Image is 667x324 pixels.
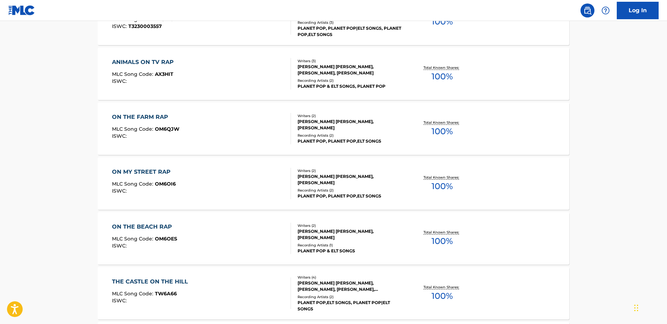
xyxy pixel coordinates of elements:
[432,235,453,247] span: 100 %
[98,212,569,265] a: ON THE BEACH RAPMLC Song Code:OM6OESISWC:Writers (2)[PERSON_NAME] [PERSON_NAME], [PERSON_NAME]Rec...
[298,25,403,38] div: PLANET POP, PLANET POP|ELT SONGS, PLANET POP,ELT SONGS
[580,3,594,17] a: Public Search
[112,168,176,176] div: ON MY STREET RAP
[128,23,162,29] span: T3230003557
[298,168,403,173] div: Writers ( 2 )
[432,125,453,138] span: 100 %
[298,83,403,89] div: PLANET POP & ELT SONGS, PLANET POP
[298,58,403,64] div: Writers ( 3 )
[112,223,177,231] div: ON THE BEACH RAP
[298,78,403,83] div: Recording Artists ( 2 )
[8,5,35,15] img: MLC Logo
[298,228,403,241] div: [PERSON_NAME] [PERSON_NAME], [PERSON_NAME]
[112,133,128,139] span: ISWC :
[98,267,569,319] a: THE CASTLE ON THE HILLMLC Song Code:TW6A66ISWC:Writers (4)[PERSON_NAME] [PERSON_NAME], [PERSON_NA...
[634,297,638,318] div: Drag
[424,175,461,180] p: Total Known Shares:
[432,290,453,302] span: 100 %
[112,78,128,84] span: ISWC :
[98,102,569,155] a: ON THE FARM RAPMLC Song Code:OM6QJWISWC:Writers (2)[PERSON_NAME] [PERSON_NAME], [PERSON_NAME]Reco...
[298,113,403,118] div: Writers ( 2 )
[155,181,176,187] span: OM6OI6
[98,48,569,100] a: ANIMALS ON TV RAPMLC Song Code:AX3HITISWC:Writers (3)[PERSON_NAME] [PERSON_NAME], [PERSON_NAME], ...
[424,120,461,125] p: Total Known Shares:
[432,180,453,193] span: 100 %
[98,157,569,210] a: ON MY STREET RAPMLC Song Code:OM6OI6ISWC:Writers (2)[PERSON_NAME] [PERSON_NAME], [PERSON_NAME]Rec...
[617,2,659,19] a: Log In
[432,70,453,83] span: 100 %
[298,280,403,293] div: [PERSON_NAME] [PERSON_NAME], [PERSON_NAME], [PERSON_NAME], [PERSON_NAME]
[298,138,403,144] div: PLANET POP, PLANET POP,ELT SONGS
[424,230,461,235] p: Total Known Shares:
[112,278,192,286] div: THE CASTLE ON THE HILL
[112,181,155,187] span: MLC Song Code :
[298,193,403,199] div: PLANET POP, PLANET POP,ELT SONGS
[155,290,177,297] span: TW6A66
[112,297,128,304] span: ISWC :
[298,294,403,300] div: Recording Artists ( 2 )
[112,290,155,297] span: MLC Song Code :
[632,290,667,324] iframe: Chat Widget
[112,236,155,242] span: MLC Song Code :
[112,126,155,132] span: MLC Song Code :
[432,15,453,28] span: 100 %
[112,243,128,249] span: ISWC :
[298,64,403,76] div: [PERSON_NAME] [PERSON_NAME], [PERSON_NAME], [PERSON_NAME]
[298,173,403,186] div: [PERSON_NAME] [PERSON_NAME], [PERSON_NAME]
[599,3,613,17] div: Help
[112,58,177,66] div: ANIMALS ON TV RAP
[155,236,177,242] span: OM6OES
[112,71,155,77] span: MLC Song Code :
[601,6,610,15] img: help
[298,248,403,254] div: PLANET POP & ELT SONGS
[298,20,403,25] div: Recording Artists ( 3 )
[112,188,128,194] span: ISWC :
[298,243,403,248] div: Recording Artists ( 1 )
[112,113,179,121] div: ON THE FARM RAP
[424,65,461,70] p: Total Known Shares:
[298,188,403,193] div: Recording Artists ( 2 )
[298,300,403,312] div: PLANET POP,ELT SONGS, PLANET POP|ELT SONGS
[298,223,403,228] div: Writers ( 2 )
[155,71,173,77] span: AX3HIT
[112,23,128,29] span: ISWC :
[298,118,403,131] div: [PERSON_NAME] [PERSON_NAME], [PERSON_NAME]
[298,133,403,138] div: Recording Artists ( 2 )
[424,285,461,290] p: Total Known Shares:
[155,126,179,132] span: OM6QJW
[298,275,403,280] div: Writers ( 4 )
[583,6,592,15] img: search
